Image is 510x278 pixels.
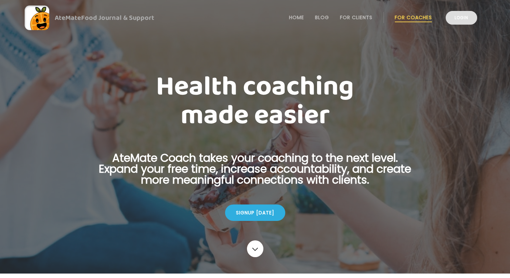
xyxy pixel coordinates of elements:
div: AteMate [49,12,154,23]
div: Signup [DATE] [225,204,285,221]
h1: Health coaching made easier [88,72,422,130]
a: Login [446,11,477,25]
span: Food Journal & Support [81,12,154,23]
a: Blog [315,15,329,20]
p: AteMate Coach takes your coaching to the next level. Expand your free time, increase accountabili... [88,153,422,194]
a: AteMateFood Journal & Support [25,5,485,30]
a: For Clients [340,15,372,20]
a: For Coaches [395,15,432,20]
a: Home [289,15,304,20]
